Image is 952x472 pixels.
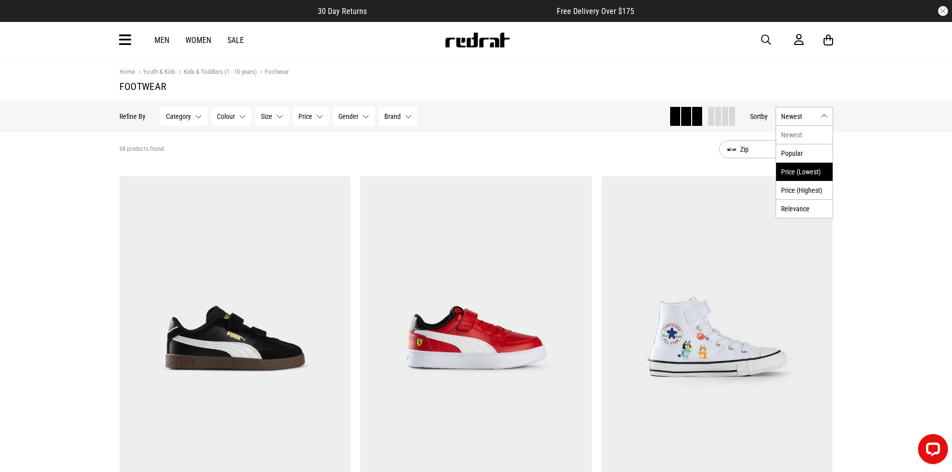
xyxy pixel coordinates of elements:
[175,68,257,77] a: Kids & Toddlers (1 - 10 years)
[166,112,191,120] span: Category
[776,199,833,218] li: Relevance
[119,68,135,75] a: Home
[727,148,736,151] img: zip-logo.svg
[776,107,833,126] button: Newest
[119,112,145,120] p: Refine By
[185,35,211,45] a: Women
[261,112,272,120] span: Size
[318,6,367,16] span: 30 Day Returns
[333,107,375,126] button: Gender
[384,112,401,120] span: Brand
[444,32,510,47] img: Redrat logo
[298,112,312,120] span: Price
[379,107,417,126] button: Brand
[217,112,235,120] span: Colour
[293,107,329,126] button: Price
[776,126,833,144] li: Newest
[119,145,164,153] span: 68 products found
[761,112,768,120] span: by
[211,107,251,126] button: Colour
[257,68,289,77] a: Footwear
[719,140,833,158] button: Zip
[338,112,358,120] span: Gender
[227,35,244,45] a: Sale
[387,6,537,16] iframe: Customer reviews powered by Trustpilot
[910,430,952,472] iframe: LiveChat chat widget
[119,80,833,92] h1: Footwear
[776,144,833,162] li: Popular
[750,110,768,122] button: Sortby
[255,107,289,126] button: Size
[781,112,817,120] span: Newest
[727,143,810,155] span: Zip
[776,162,833,181] li: Price (Lowest)
[154,35,169,45] a: Men
[776,181,833,199] li: Price (Highest)
[557,6,634,16] span: Free Delivery Over $175
[160,107,207,126] button: Category
[135,68,175,77] a: Youth & Kids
